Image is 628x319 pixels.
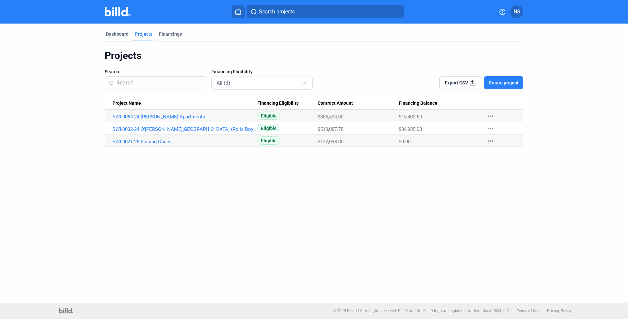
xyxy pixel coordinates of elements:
[445,80,468,86] span: Export CSV
[484,76,523,89] button: Create project
[489,80,518,86] span: Create project
[399,100,480,106] div: Financing Balance
[257,136,280,145] span: Eligible
[113,100,257,106] div: Project Name
[135,31,152,37] div: Projects
[105,49,523,62] div: Projects
[211,68,253,75] span: Financing Eligibility
[105,7,131,16] img: Billd Company Logo
[399,139,410,145] span: $0.00
[257,112,280,120] span: Eligible
[217,80,230,86] mat-select-trigger: All (3)
[106,31,129,37] div: Dashboard
[510,5,523,18] button: NS
[318,100,353,106] span: Contract Amount
[318,114,343,120] span: $886,534.00
[318,100,399,106] div: Contract Amount
[399,100,437,106] span: Financing Balance
[159,31,182,37] div: Financings
[514,8,520,16] span: NS
[113,100,141,106] span: Project Name
[257,100,318,106] div: Financing Eligibility
[113,114,257,120] a: SWI-0054-24 [PERSON_NAME] Apartments
[116,76,202,90] input: Search
[247,5,404,18] button: Search projects
[59,308,73,313] img: logo
[318,126,343,132] span: $510,087.78
[257,124,280,132] span: Eligible
[105,68,119,75] span: Search
[257,100,299,106] span: Financing Eligibility
[318,139,343,145] span: $122,098.00
[543,309,544,313] p: |
[259,8,295,16] span: Search projects
[517,309,539,313] b: Terms of Use
[113,126,257,132] a: SWI-0032-24 O'[PERSON_NAME][GEOGRAPHIC_DATA] (Rolls Royce)
[487,137,495,145] mat-icon: more_horiz
[113,139,257,145] a: SWI-0021-25 Raising Canes
[399,126,422,132] span: $34,985.08
[439,76,481,89] button: Export CSV
[547,309,571,313] b: Privacy Policy
[333,309,510,313] p: © 2025 Billd, LLC. All rights reserved. BILLD and the BILLD logo are registered trademarks of Bil...
[487,125,495,133] mat-icon: more_horiz
[487,112,495,120] mat-icon: more_horiz
[399,114,422,120] span: $15,403.69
